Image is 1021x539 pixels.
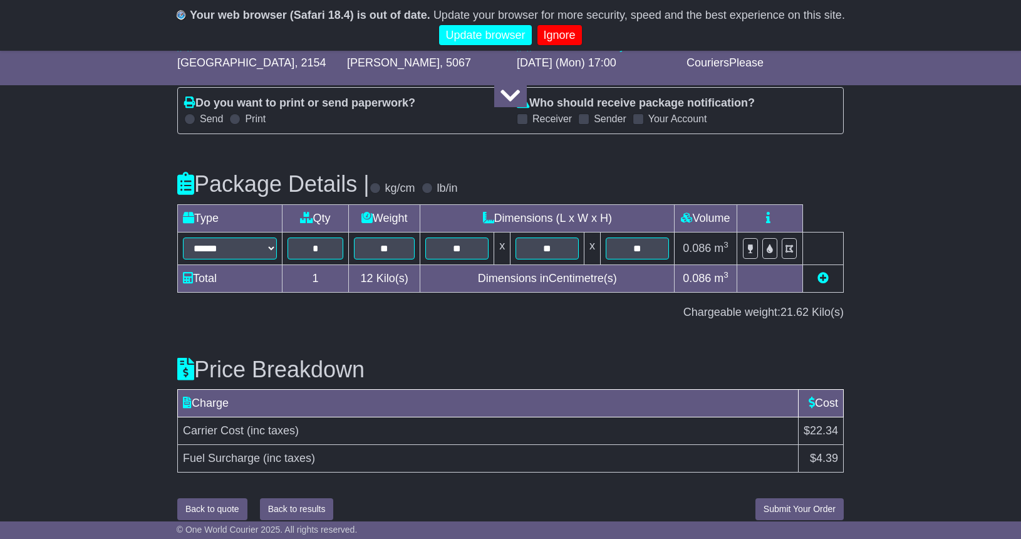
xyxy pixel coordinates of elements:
td: Weight [348,204,420,232]
td: Volume [674,204,737,232]
button: Back to quote [177,498,247,520]
span: 21.62 [780,306,809,318]
sup: 3 [723,270,728,280]
span: [PERSON_NAME] [347,56,440,69]
span: [GEOGRAPHIC_DATA] [177,56,294,69]
label: Receiver [532,113,572,125]
span: , 2154 [294,56,326,69]
span: Submit Your Order [764,504,836,514]
label: Send [200,113,223,125]
div: Chargeable weight: Kilo(s) [177,306,844,320]
td: x [584,232,601,264]
label: Do you want to print or send paperwork? [184,97,415,110]
h3: Package Details | [177,172,370,197]
b: Your web browser (Safari 18.4) is out of date. [190,9,430,21]
h3: Price Breakdown [177,357,844,382]
td: Dimensions (L x W x H) [420,204,675,232]
span: , 5067 [440,56,471,69]
label: Print [245,113,266,125]
td: 1 [282,264,349,292]
span: Carrier Cost [183,424,244,437]
span: $22.34 [804,424,838,437]
span: 0.086 [683,242,711,254]
label: lb/in [437,182,458,196]
span: $4.39 [810,452,838,464]
label: Your Account [648,113,707,125]
a: Ignore [537,25,582,46]
sup: 3 [723,240,728,249]
span: 0.086 [683,272,711,285]
td: x [494,232,511,264]
span: Fuel Surcharge [183,452,260,464]
button: Submit Your Order [755,498,844,520]
div: [DATE] (Mon) 17:00 [517,56,674,70]
button: Back to results [260,498,334,520]
span: (inc taxes) [263,452,315,464]
label: kg/cm [385,182,415,196]
td: Type [178,204,282,232]
span: m [714,272,728,285]
td: Total [178,264,282,292]
td: Charge [178,390,799,417]
td: Qty [282,204,349,232]
span: Update your browser for more security, speed and the best experience on this site. [433,9,845,21]
div: CouriersPlease [687,56,844,70]
span: © One World Courier 2025. All rights reserved. [177,525,358,535]
a: Add new item [817,272,829,285]
td: Cost [798,390,843,417]
label: Sender [594,113,626,125]
span: m [714,242,728,254]
td: Kilo(s) [348,264,420,292]
a: Update browser [439,25,531,46]
span: 12 [361,272,373,285]
td: Dimensions in Centimetre(s) [420,264,675,292]
span: (inc taxes) [247,424,299,437]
